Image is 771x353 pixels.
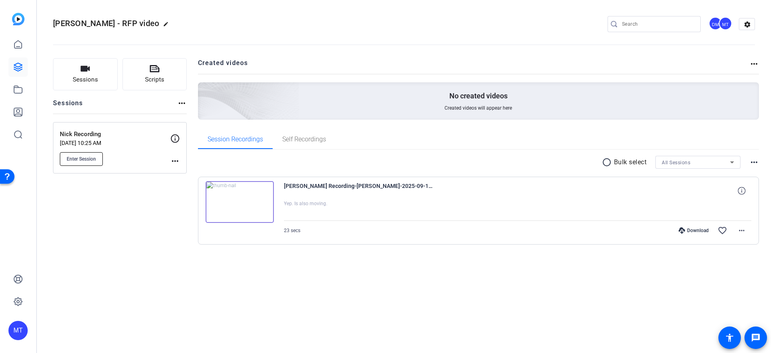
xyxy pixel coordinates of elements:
[67,156,96,162] span: Enter Session
[198,58,750,74] h2: Created videos
[709,17,723,31] ngx-avatar: Dustin Muyres
[445,105,512,111] span: Created videos will appear here
[739,18,755,31] mat-icon: settings
[53,58,118,90] button: Sessions
[284,181,432,200] span: [PERSON_NAME] Recording-[PERSON_NAME]-2025-09-15-09-56-56-855-0
[177,98,187,108] mat-icon: more_horiz
[737,226,747,235] mat-icon: more_horiz
[73,75,98,84] span: Sessions
[145,75,164,84] span: Scripts
[60,152,103,166] button: Enter Session
[749,157,759,167] mat-icon: more_horiz
[718,226,727,235] mat-icon: favorite_border
[614,157,647,167] p: Bulk select
[602,157,614,167] mat-icon: radio_button_unchecked
[12,13,24,25] img: blue-gradient.svg
[749,59,759,69] mat-icon: more_horiz
[725,333,734,343] mat-icon: accessibility
[709,17,722,30] div: DM
[282,136,326,143] span: Self Recordings
[662,160,690,165] span: All Sessions
[622,19,694,29] input: Search
[53,18,159,28] span: [PERSON_NAME] - RFP video
[60,140,170,146] p: [DATE] 10:25 AM
[719,17,733,31] ngx-avatar: Michael Traylor
[284,228,300,233] span: 23 secs
[163,21,173,31] mat-icon: edit
[751,333,761,343] mat-icon: message
[53,98,83,114] h2: Sessions
[60,130,170,139] p: Nick Recording
[208,136,263,143] span: Session Recordings
[108,3,300,177] img: Creted videos background
[675,227,713,234] div: Download
[206,181,274,223] img: thumb-nail
[8,321,28,340] div: MT
[170,156,180,166] mat-icon: more_horiz
[122,58,187,90] button: Scripts
[719,17,732,30] div: MT
[449,91,508,101] p: No created videos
